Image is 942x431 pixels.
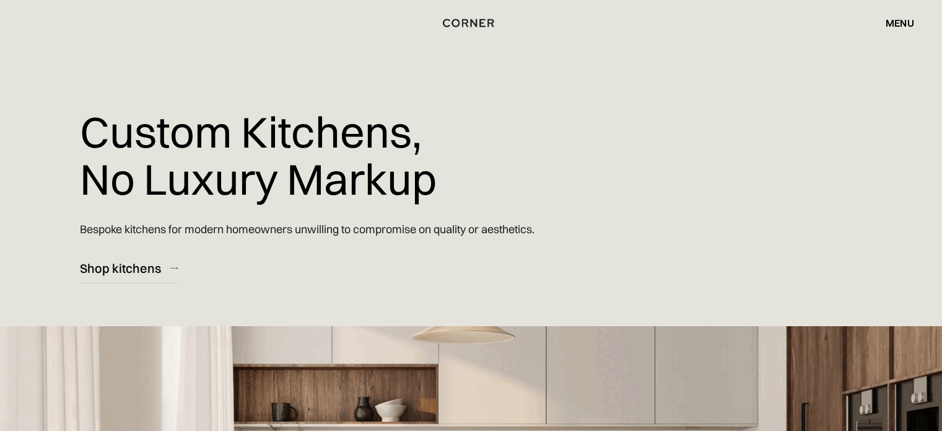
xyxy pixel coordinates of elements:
div: menu [886,18,914,28]
a: home [438,15,503,31]
div: menu [873,12,914,33]
h1: Custom Kitchens, No Luxury Markup [80,99,437,211]
a: Shop kitchens [80,253,178,283]
p: Bespoke kitchens for modern homeowners unwilling to compromise on quality or aesthetics. [80,211,534,247]
div: Shop kitchens [80,260,161,277]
